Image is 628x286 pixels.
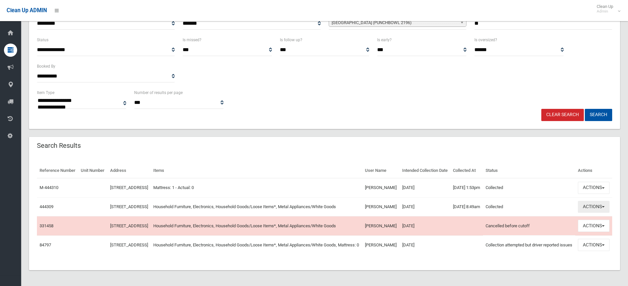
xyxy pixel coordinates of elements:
label: Number of results per page [134,89,183,96]
label: Is follow up? [280,36,302,44]
a: 331458 [40,223,53,228]
td: [PERSON_NAME] [362,197,399,216]
a: 444309 [40,204,53,209]
th: Address [107,163,151,178]
td: Collected [483,197,575,216]
th: Reference Number [37,163,78,178]
a: M-444310 [40,185,58,190]
td: Mattress: 1 - Actual: 0 [151,178,362,197]
th: Items [151,163,362,178]
span: Clean Up [593,4,620,14]
button: Search [585,109,612,121]
td: Collection attempted but driver reported issues [483,236,575,254]
td: Household Furniture, Electronics, Household Goods/Loose Items*, Metal Appliances/White Goods [151,197,362,216]
th: User Name [362,163,399,178]
a: [STREET_ADDRESS] [110,204,148,209]
td: [DATE] [400,197,451,216]
a: [STREET_ADDRESS] [110,223,148,228]
td: [DATE] [400,216,451,236]
small: Admin [597,9,613,14]
label: Is early? [377,36,392,44]
label: Is oversized? [474,36,497,44]
label: Status [37,36,48,44]
label: Item Type [37,89,54,96]
span: Clean Up ADMIN [7,7,47,14]
a: 84797 [40,242,51,247]
label: Is missed? [183,36,201,44]
header: Search Results [29,139,89,152]
td: [DATE] [400,178,451,197]
td: [DATE] [400,236,451,254]
td: [PERSON_NAME] [362,216,399,236]
th: Actions [575,163,612,178]
th: Status [483,163,575,178]
a: [STREET_ADDRESS] [110,242,148,247]
td: Household Furniture, Electronics, Household Goods/Loose Items*, Metal Appliances/White Goods, Mat... [151,236,362,254]
button: Actions [578,201,610,213]
th: Collected At [450,163,483,178]
label: Booked By [37,63,55,70]
button: Actions [578,220,610,232]
button: Actions [578,239,610,251]
a: Clear Search [541,109,584,121]
td: Collected [483,178,575,197]
td: [PERSON_NAME] [362,236,399,254]
a: [STREET_ADDRESS] [110,185,148,190]
td: [PERSON_NAME] [362,178,399,197]
td: [DATE] 8:49am [450,197,483,216]
th: Intended Collection Date [400,163,451,178]
button: Actions [578,182,610,194]
td: [DATE] 1:53pm [450,178,483,197]
td: Cancelled before cutoff [483,216,575,236]
span: [GEOGRAPHIC_DATA] (PUNCHBOWL 2196) [332,19,458,27]
th: Unit Number [78,163,107,178]
td: Household Furniture, Electronics, Household Goods/Loose Items*, Metal Appliances/White Goods [151,216,362,236]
